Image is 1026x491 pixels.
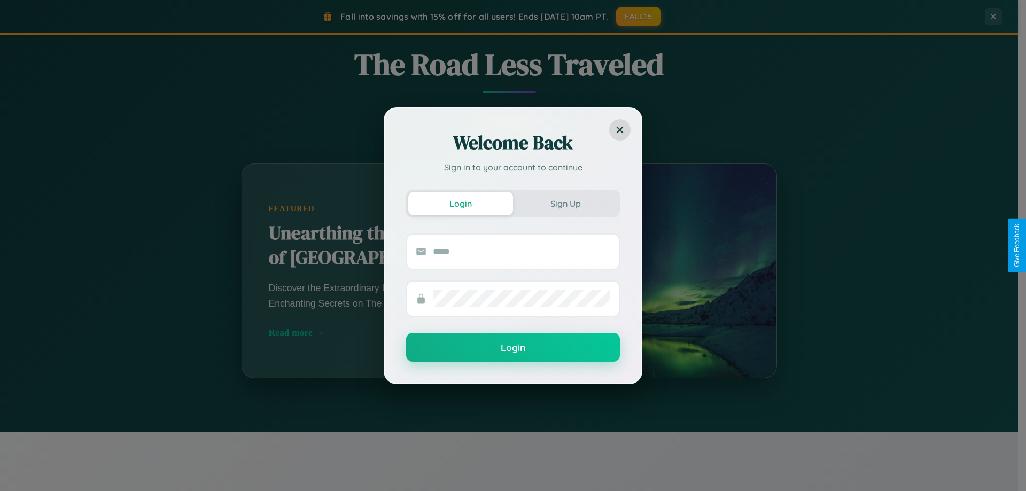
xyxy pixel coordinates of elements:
button: Login [408,192,513,215]
button: Login [406,333,620,362]
div: Give Feedback [1013,224,1021,267]
p: Sign in to your account to continue [406,161,620,174]
button: Sign Up [513,192,618,215]
h2: Welcome Back [406,130,620,155]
